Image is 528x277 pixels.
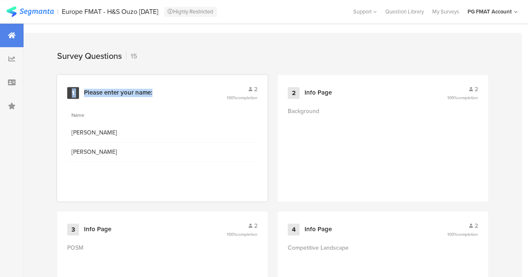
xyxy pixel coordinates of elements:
div: 1 [67,87,79,99]
div: 4 [288,224,299,235]
div: Survey Questions [57,50,122,62]
span: 100% [227,95,257,101]
a: Question Library [381,8,428,16]
div: Support [353,5,377,18]
span: [PERSON_NAME] [71,128,253,137]
div: Info Page [305,89,332,97]
span: completion [457,95,478,101]
img: segmanta logo [6,6,54,17]
span: 2 [254,85,257,94]
div: Please enter your name: [84,89,152,97]
span: 2 [254,222,257,230]
span: completion [236,231,257,237]
div: Europe FMAT - H&S Ouzo [DATE] [62,8,158,16]
div: Background [288,107,319,191]
a: My Surveys [428,8,463,16]
div: Highly Restricted [164,7,217,17]
div: Info Page [84,225,111,234]
section: Name [71,111,253,119]
span: 100% [447,231,478,237]
span: [PERSON_NAME] [71,148,253,156]
div: 3 [67,224,79,235]
span: completion [457,231,478,237]
div: Info Page [305,225,332,234]
span: 2 [475,85,478,94]
span: completion [236,95,257,101]
span: 100% [227,231,257,237]
span: 100% [447,95,478,101]
div: 2 [288,87,299,99]
div: | [57,7,58,16]
div: 15 [126,51,137,61]
span: 2 [475,222,478,230]
div: PG FMAT Account [468,8,512,16]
